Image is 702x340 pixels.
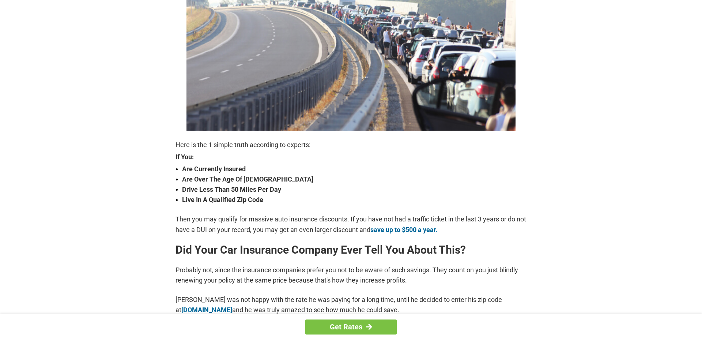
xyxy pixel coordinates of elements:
[175,295,526,315] p: [PERSON_NAME] was not happy with the rate he was paying for a long time, until he decided to ente...
[370,226,438,233] a: save up to $500 a year.
[305,320,397,335] a: Get Rates
[175,154,526,160] strong: If You:
[182,184,526,195] strong: Drive Less Than 50 Miles Per Day
[175,265,526,285] p: Probably not, since the insurance companies prefer you not to be aware of such savings. They coun...
[175,214,526,235] p: Then you may qualify for massive auto insurance discounts. If you have not had a traffic ticket i...
[182,174,526,184] strong: Are Over The Age Of [DEMOGRAPHIC_DATA]
[175,140,526,150] p: Here is the 1 simple truth according to experts:
[182,164,526,174] strong: Are Currently Insured
[181,306,232,314] a: [DOMAIN_NAME]
[175,244,526,256] h2: Did Your Car Insurance Company Ever Tell You About This?
[182,195,526,205] strong: Live In A Qualified Zip Code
